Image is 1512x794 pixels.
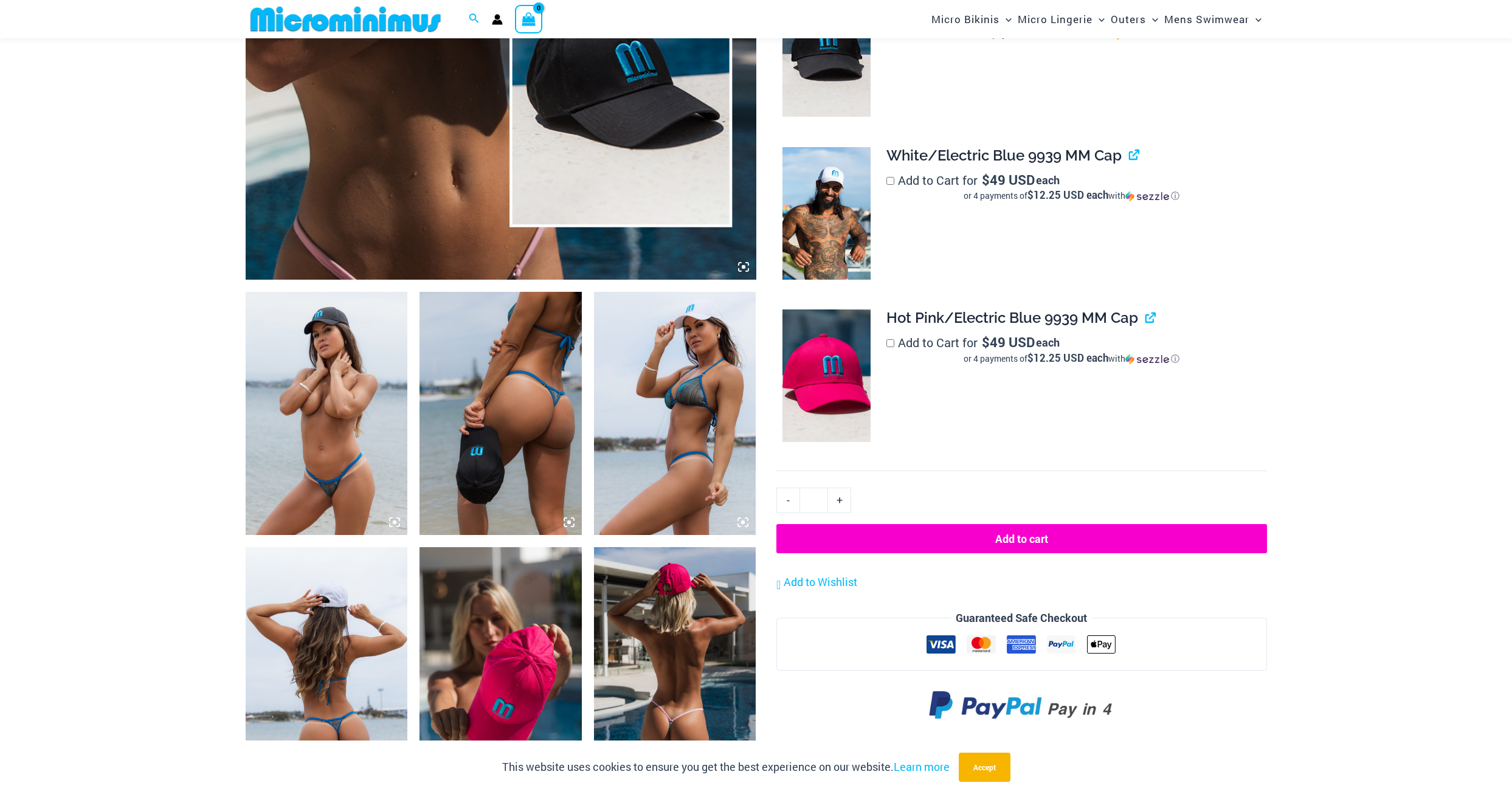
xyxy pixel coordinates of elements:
[931,4,999,35] span: Micro Bikinis
[515,5,543,33] a: View Shopping Cart, empty
[419,292,582,535] img: Rebel Cap BlackElectric Blue 9939 Cap
[886,177,894,185] input: Add to Cart for$49 USD eachor 4 payments of$12.25 USD eachwithSezzle Click to learn more about Se...
[886,190,1257,202] div: or 4 payments of with
[1018,4,1093,35] span: Micro Lingerie
[951,609,1092,627] legend: Guaranteed Safe Checkout
[999,4,1012,35] span: Menu Toggle
[1146,4,1158,35] span: Menu Toggle
[1027,188,1108,202] span: $12.25 USD each
[799,488,828,513] input: Product quantity
[886,353,1257,365] div: or 4 payments of$12.25 USD eachwithSezzle Click to learn more about Sezzle
[886,147,1122,164] span: White/Electric Blue 9939 MM Cap
[469,12,480,27] a: Search icon link
[886,353,1257,365] div: or 4 payments of with
[1125,354,1169,365] img: Sezzle
[886,339,894,347] input: Add to Cart for$49 USD eachor 4 payments of$12.25 USD eachwithSezzle Click to learn more about Se...
[776,524,1266,553] button: Add to cart
[1027,351,1108,365] span: $12.25 USD each
[492,14,503,25] a: Account icon link
[594,547,756,790] img: Rebel Cap Hot PinkElectric Blue 9939 Cap
[928,4,1015,35] a: Micro BikinisMenu ToggleMenu Toggle
[1125,191,1169,202] img: Sezzle
[782,147,871,280] img: Rebel Cap White Electric Blue 9939 MM Cap
[784,575,857,589] span: Add to Wishlist
[782,309,871,442] img: Olivia 1031 0312 RTD
[982,336,1035,348] span: 49 USD
[1093,4,1105,35] span: Menu Toggle
[886,172,1257,202] label: Add to Cart for
[982,174,1035,186] span: 49 USD
[982,333,990,351] span: $
[894,759,950,774] a: Learn more
[246,5,446,33] img: MM SHOP LOGO FLAT
[959,753,1010,782] button: Accept
[927,2,1267,36] nav: Site Navigation
[886,309,1138,326] span: Hot Pink/Electric Blue 9939 MM Cap
[1164,4,1249,35] span: Mens Swimwear
[419,547,582,790] img: Rebel Cap Hot PinkElectric Blue 9939 Cap
[1015,4,1108,35] a: Micro LingerieMenu ToggleMenu Toggle
[502,758,950,776] p: This website uses cookies to ensure you get the best experience on our website.
[1249,4,1262,35] span: Menu Toggle
[1108,4,1161,35] a: OutersMenu ToggleMenu Toggle
[776,488,799,513] a: -
[246,292,408,535] img: Rebel Cap BlackElectric Blue 9939 Cap
[776,573,857,592] a: Add to Wishlist
[886,190,1257,202] div: or 4 payments of$12.25 USD eachwithSezzle Click to learn more about Sezzle
[246,547,408,790] img: Rebel Cap WhiteElectric Blue 9939 Cap
[594,292,756,535] img: Rebel Cap WhiteElectric Blue 9939 Cap
[886,334,1257,365] label: Add to Cart for
[1161,4,1265,35] a: Mens SwimwearMenu ToggleMenu Toggle
[1036,174,1060,186] span: each
[1111,4,1146,35] span: Outers
[1036,336,1060,348] span: each
[828,488,851,513] a: +
[982,171,990,188] span: $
